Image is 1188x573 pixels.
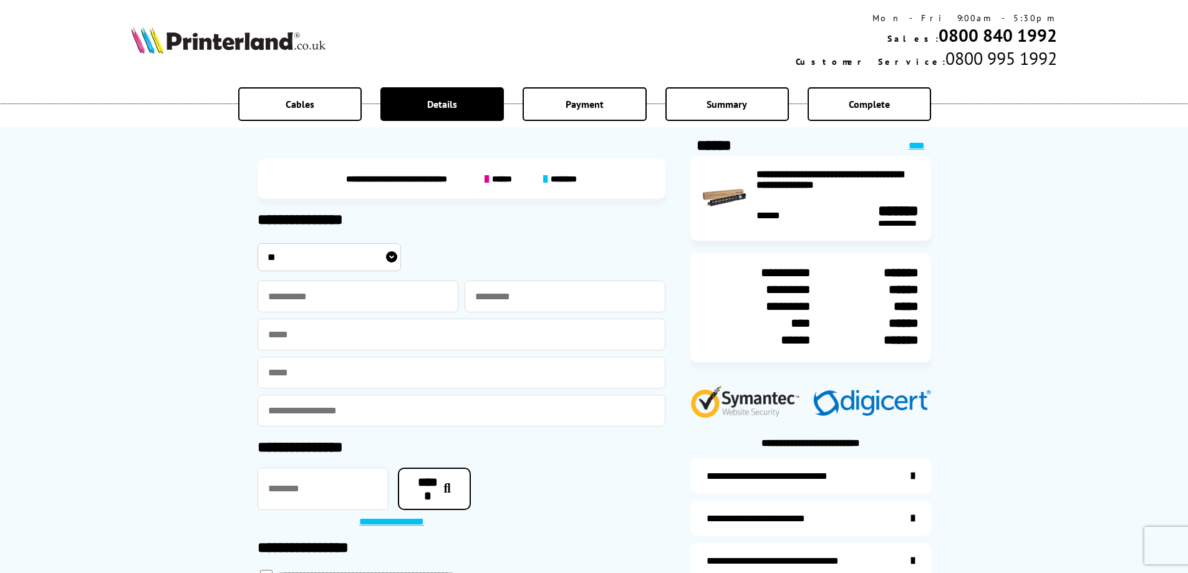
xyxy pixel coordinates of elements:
[690,501,931,536] a: items-arrive
[427,98,457,110] span: Details
[286,98,314,110] span: Cables
[131,26,326,54] img: Printerland Logo
[690,458,931,493] a: additional-ink
[887,33,939,44] span: Sales:
[939,24,1057,47] a: 0800 840 1992
[849,98,890,110] span: Complete
[945,47,1057,70] span: 0800 995 1992
[796,56,945,67] span: Customer Service:
[707,98,747,110] span: Summary
[566,98,604,110] span: Payment
[796,12,1057,24] div: Mon - Fri 9:00am - 5:30pm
